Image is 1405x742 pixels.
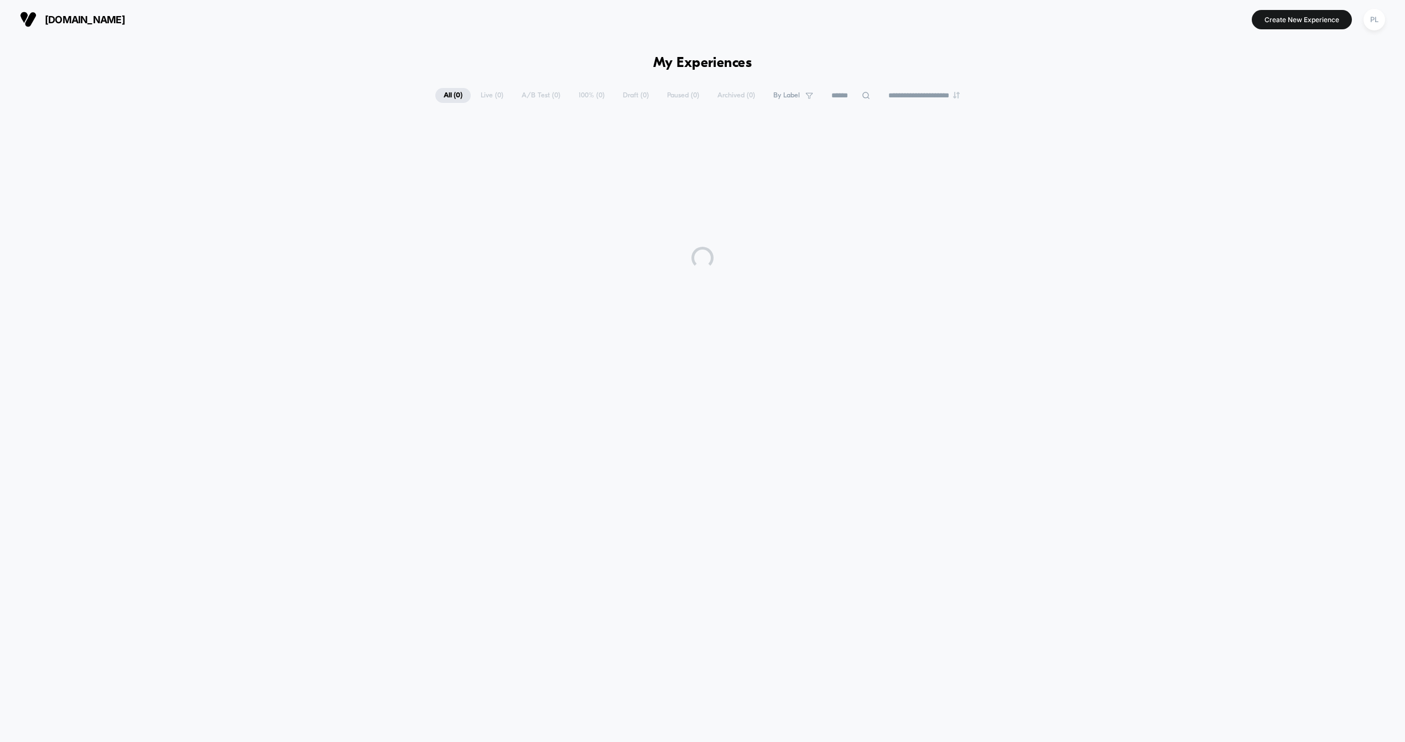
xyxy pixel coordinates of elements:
button: Create New Experience [1252,10,1352,29]
h1: My Experiences [653,55,752,71]
button: [DOMAIN_NAME] [17,11,128,28]
img: end [953,92,960,98]
span: By Label [773,91,800,100]
span: All ( 0 ) [435,88,471,103]
img: Visually logo [20,11,37,28]
span: [DOMAIN_NAME] [45,14,125,25]
div: PL [1364,9,1385,30]
button: PL [1360,8,1388,31]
